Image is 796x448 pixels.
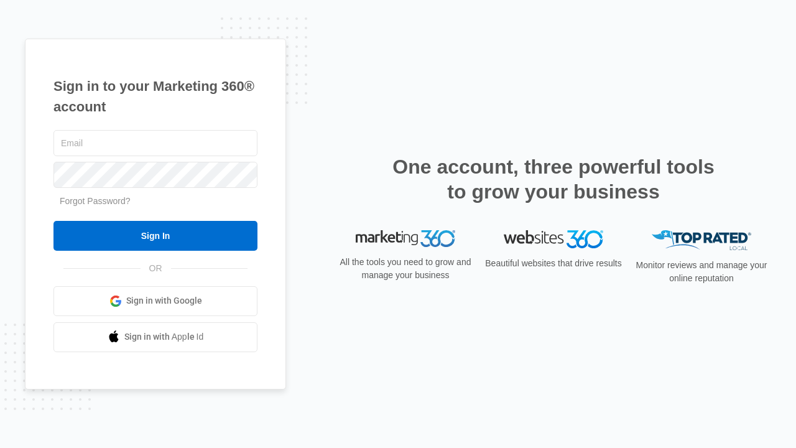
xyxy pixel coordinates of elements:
[632,259,771,285] p: Monitor reviews and manage your online reputation
[53,322,257,352] a: Sign in with Apple Id
[60,196,131,206] a: Forgot Password?
[141,262,171,275] span: OR
[53,130,257,156] input: Email
[356,230,455,248] img: Marketing 360
[504,230,603,248] img: Websites 360
[484,257,623,270] p: Beautiful websites that drive results
[53,221,257,251] input: Sign In
[53,286,257,316] a: Sign in with Google
[124,330,204,343] span: Sign in with Apple Id
[126,294,202,307] span: Sign in with Google
[53,76,257,117] h1: Sign in to your Marketing 360® account
[652,230,751,251] img: Top Rated Local
[389,154,718,204] h2: One account, three powerful tools to grow your business
[336,256,475,282] p: All the tools you need to grow and manage your business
